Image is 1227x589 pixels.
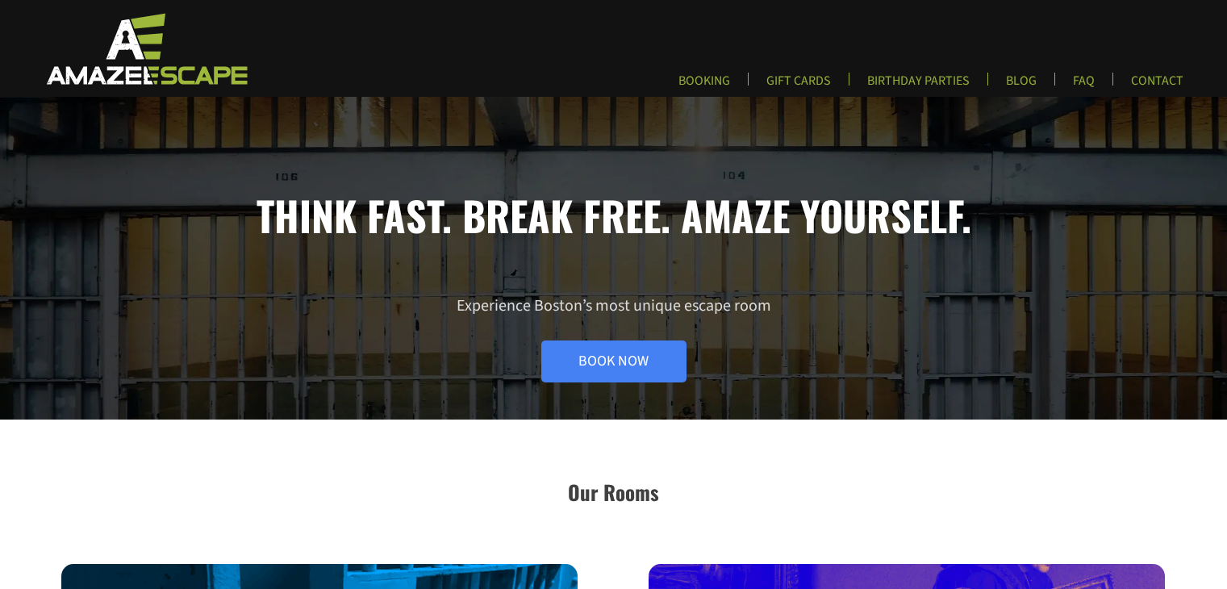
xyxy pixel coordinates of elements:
[753,73,844,99] a: GIFT CARDS
[1118,73,1196,99] a: CONTACT
[26,11,265,86] img: Escape Room Game in Boston Area
[61,190,1166,239] h1: Think fast. Break free. Amaze yourself.
[854,73,983,99] a: BIRTHDAY PARTIES
[666,73,743,99] a: BOOKING
[61,295,1166,382] p: Experience Boston’s most unique escape room
[541,340,687,382] a: Book Now
[993,73,1050,99] a: BLOG
[1060,73,1108,99] a: FAQ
